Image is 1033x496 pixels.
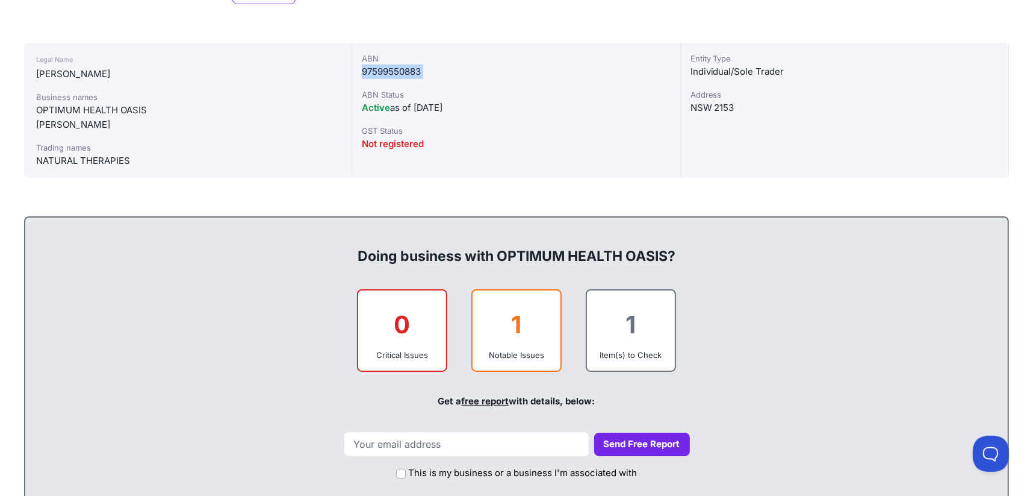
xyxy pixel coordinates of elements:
[408,466,637,480] label: This is my business or a business I'm associated with
[36,103,340,118] div: OPTIMUM HEALTH OASIS
[36,118,340,132] div: [PERSON_NAME]
[36,67,340,81] div: [PERSON_NAME]
[362,89,670,101] div: ABN Status
[594,433,690,456] button: Send Free Report
[36,142,340,154] div: Trading names
[690,64,999,79] div: Individual/Sole Trader
[462,395,509,407] a: free report
[362,102,390,113] span: Active
[362,138,424,149] span: Not registered
[482,349,551,361] div: Notable Issues
[368,300,436,349] div: 0
[37,227,996,266] div: Doing business with OPTIMUM HEALTH OASIS?
[690,89,999,101] div: Address
[597,300,665,349] div: 1
[36,52,340,67] div: Legal Name
[36,154,340,168] div: NATURAL THERAPIES
[690,52,999,64] div: Entity Type
[344,432,589,457] input: Your email address
[362,125,670,137] div: GST Status
[597,349,665,361] div: Item(s) to Check
[362,66,421,77] span: 97599550883
[690,101,999,115] div: NSW 2153
[36,91,340,103] div: Business names
[362,101,670,115] div: as of [DATE]
[362,52,670,64] div: ABN
[368,349,436,361] div: Critical Issues
[482,300,551,349] div: 1
[438,395,595,407] span: Get a with details, below:
[973,436,1009,472] iframe: Toggle Customer Support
